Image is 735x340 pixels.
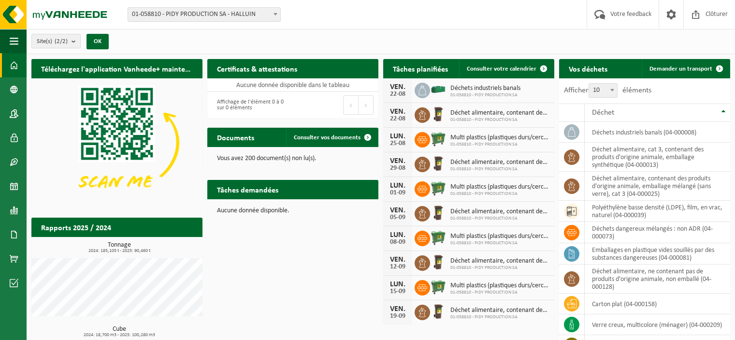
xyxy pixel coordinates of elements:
[450,307,549,314] span: Déchet alimentaire, contenant des produits d'origine animale, emballage mélangé ...
[388,165,407,172] div: 29-08
[388,264,407,270] div: 12-09
[37,34,68,49] span: Site(s)
[467,66,536,72] span: Consulter votre calendrier
[450,208,549,216] span: Déchet alimentaire, contenant des produits d'origine animale, emballage mélangé ...
[450,216,549,222] span: 01-058810 - PIDY PRODUCTION SA
[388,83,407,91] div: VEN.
[388,313,407,320] div: 19-09
[86,34,109,49] button: OK
[450,183,549,191] span: Multi plastics (plastiques durs/cerclages/eps/film naturel/film mélange/pmc)
[430,131,447,147] img: WB-0660-HPE-GN-01
[128,8,280,21] span: 01-058810 - PIDY PRODUCTION SA - HALLUIN
[31,34,81,48] button: Site(s)(2/2)
[450,257,549,265] span: Déchet alimentaire, contenant des produits d'origine animale, emballage mélangé ...
[388,256,407,264] div: VEN.
[450,159,549,166] span: Déchet alimentaire, contenant des produits d'origine animale, emballage mélangé ...
[450,191,549,197] span: 01-058810 - PIDY PRODUCTION SA
[585,143,730,172] td: déchet alimentaire, cat 3, contenant des produits d'origine animale, emballage synthétique (04-00...
[388,140,407,147] div: 25-08
[388,91,407,98] div: 22-08
[118,237,202,256] a: Consulter les rapports
[450,134,549,142] span: Multi plastics (plastiques durs/cerclages/eps/film naturel/film mélange/pmc)
[450,240,549,246] span: 01-058810 - PIDY PRODUCTION SA
[207,180,288,199] h2: Tâches demandées
[585,122,730,143] td: déchets industriels banals (04-000008)
[36,326,202,338] h3: Cube
[212,94,288,116] div: Affichage de l'élément 0 à 0 sur 0 éléments
[388,133,407,140] div: LUN.
[388,157,407,165] div: VEN.
[585,314,730,335] td: verre creux, multicolore (ménager) (04-000209)
[450,117,549,123] span: 01-058810 - PIDY PRODUCTION SA
[388,108,407,116] div: VEN.
[430,180,447,196] img: WB-0660-HPE-GN-01
[585,265,730,294] td: déchet alimentaire, ne contenant pas de produits d'origine animale, non emballé (04-000128)
[31,218,121,237] h2: Rapports 2025 / 2024
[388,288,407,295] div: 15-09
[589,84,617,97] span: 10
[585,222,730,243] td: déchets dangereux mélangés : non ADR (04-000073)
[559,59,617,78] h2: Vos déchets
[430,155,447,172] img: WB-0240-HPE-BN-01
[564,87,651,94] label: Afficher éléments
[585,294,730,314] td: carton plat (04-000158)
[217,155,369,162] p: Vous avez 200 document(s) non lu(s).
[585,243,730,265] td: emballages en plastique vides souillés par des substances dangereuses (04-000081)
[450,85,520,92] span: Déchets industriels banals
[450,314,549,320] span: 01-058810 - PIDY PRODUCTION SA
[294,134,360,141] span: Consulter vos documents
[430,81,447,98] img: HK-XZ-20-GN-00
[450,142,549,148] span: 01-058810 - PIDY PRODUCTION SA
[388,305,407,313] div: VEN.
[450,290,549,296] span: 01-058810 - PIDY PRODUCTION SA
[585,201,730,222] td: polyéthylène basse densité (LDPE), film, en vrac, naturel (04-000039)
[589,83,618,98] span: 10
[430,303,447,320] img: WB-0240-HPE-BN-01
[55,38,68,44] count: (2/2)
[450,109,549,117] span: Déchet alimentaire, contenant des produits d'origine animale, emballage mélangé ...
[207,78,378,92] td: Aucune donnée disponible dans le tableau
[343,95,359,115] button: Previous
[128,7,281,22] span: 01-058810 - PIDY PRODUCTION SA - HALLUIN
[383,59,458,78] h2: Tâches planifiées
[450,92,520,98] span: 01-058810 - PIDY PRODUCTION SA
[286,128,377,147] a: Consulter vos documents
[585,172,730,201] td: déchet alimentaire, contenant des produits d'origine animale, emballage mélangé (sans verre), cat...
[36,249,202,253] span: 2024: 185,105 t - 2025: 90,460 t
[36,333,202,338] span: 2024: 18,700 m3 - 2025: 100,280 m3
[430,254,447,270] img: WB-0240-HPE-BN-01
[359,95,374,115] button: Next
[459,59,553,78] a: Consulter votre calendrier
[388,239,407,246] div: 08-09
[207,59,307,78] h2: Certificats & attestations
[430,279,447,295] img: WB-0660-HPE-GN-01
[649,66,712,72] span: Demander un transport
[388,190,407,196] div: 01-09
[388,231,407,239] div: LUN.
[31,59,202,78] h2: Téléchargez l'application Vanheede+ maintenant!
[207,128,264,147] h2: Documents
[450,265,549,271] span: 01-058810 - PIDY PRODUCTION SA
[388,182,407,190] div: LUN.
[388,116,407,122] div: 22-08
[450,166,549,172] span: 01-058810 - PIDY PRODUCTION SA
[388,281,407,288] div: LUN.
[450,233,549,240] span: Multi plastics (plastiques durs/cerclages/eps/film naturel/film mélange/pmc)
[217,207,369,214] p: Aucune donnée disponible.
[430,229,447,246] img: WB-0660-HPE-GN-01
[430,106,447,122] img: WB-0240-HPE-BN-01
[36,242,202,253] h3: Tonnage
[388,207,407,214] div: VEN.
[642,59,729,78] a: Demander un transport
[450,282,549,290] span: Multi plastics (plastiques durs/cerclages/eps/film naturel/film mélange/pmc)
[592,109,614,117] span: Déchet
[388,214,407,221] div: 05-09
[430,205,447,221] img: WB-0240-HPE-BN-01
[31,78,202,207] img: Download de VHEPlus App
